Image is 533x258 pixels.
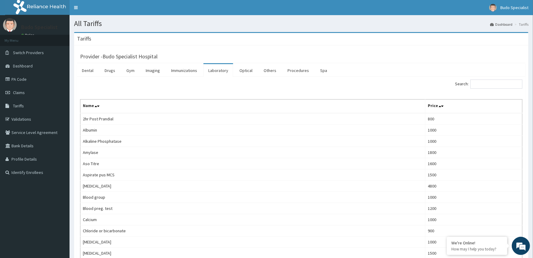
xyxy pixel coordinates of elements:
[3,165,115,186] textarea: Type your message and hit 'Enter'
[80,192,425,203] td: Blood group
[425,203,522,214] td: 1200
[425,192,522,203] td: 1000
[315,64,332,77] a: Spa
[3,18,17,32] img: User Image
[425,158,522,169] td: 1600
[35,76,83,137] span: We're online!
[13,90,25,95] span: Claims
[235,64,257,77] a: Optical
[425,125,522,136] td: 1000
[283,64,314,77] a: Procedures
[425,225,522,237] td: 900
[80,214,425,225] td: Calcium
[77,64,98,77] a: Dental
[425,136,522,147] td: 1000
[259,64,281,77] a: Others
[500,5,528,10] span: Budo Specialist
[80,54,158,59] h3: Provider - Budo Specialist Hospital
[13,103,24,109] span: Tariffs
[455,80,522,89] label: Search:
[203,64,233,77] a: Laboratory
[74,20,528,28] h1: All Tariffs
[31,34,102,42] div: Chat with us now
[80,136,425,147] td: Alkaline Phosphatase
[425,147,522,158] td: 1800
[80,181,425,192] td: [MEDICAL_DATA]
[80,203,425,214] td: Blood preg. test
[80,225,425,237] td: Chloride or bicarbonate
[13,63,33,69] span: Dashboard
[425,100,522,113] th: Price
[141,64,165,77] a: Imaging
[100,64,120,77] a: Drugs
[99,3,114,18] div: Minimize live chat window
[80,158,425,169] td: Aso Titre
[80,113,425,125] td: 2hr Post Prandial
[21,33,36,37] a: Online
[451,247,503,252] p: How may I help you today?
[490,22,512,27] a: Dashboard
[80,237,425,248] td: [MEDICAL_DATA]
[80,147,425,158] td: Amylase
[77,36,91,41] h3: Tariffs
[11,30,24,45] img: d_794563401_company_1708531726252_794563401
[21,24,58,30] p: Budo Specialist
[451,240,503,246] div: We're Online!
[425,181,522,192] td: 4800
[80,125,425,136] td: Albumin
[489,4,497,11] img: User Image
[425,237,522,248] td: 1000
[425,113,522,125] td: 800
[470,80,522,89] input: Search:
[513,22,528,27] li: Tariffs
[80,100,425,113] th: Name
[425,169,522,181] td: 1500
[13,50,44,55] span: Switch Providers
[166,64,202,77] a: Immunizations
[425,214,522,225] td: 1000
[80,169,425,181] td: Aspirate pus MCS
[122,64,139,77] a: Gym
